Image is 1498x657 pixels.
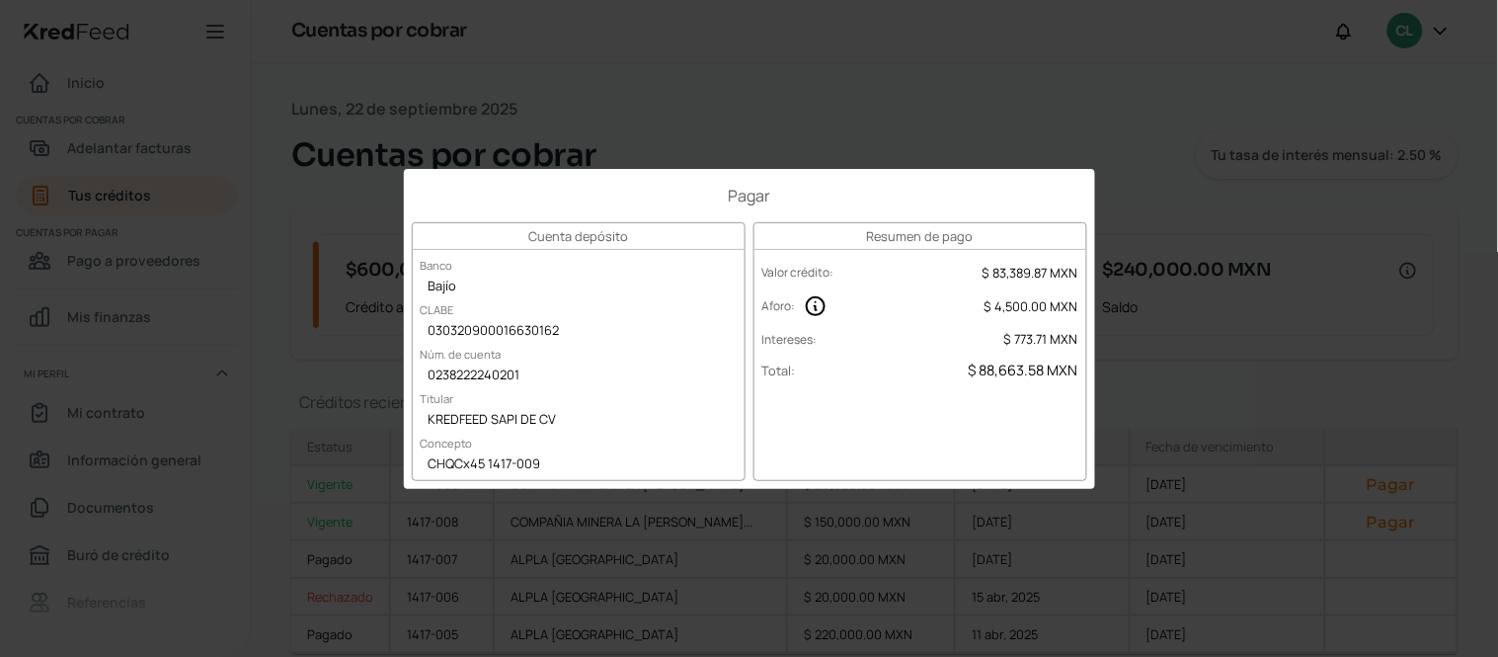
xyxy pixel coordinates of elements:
[754,223,1086,250] h3: Resumen de pago
[412,185,1087,206] h1: Pagar
[413,250,461,281] label: Banco
[413,362,745,391] div: 0238222240201
[413,428,481,458] label: Concepto
[413,317,745,347] div: 030320900016630162
[413,223,745,250] h3: Cuenta depósito
[985,297,1078,315] span: $ 4,500.00 MXN
[413,294,462,325] label: CLABE
[413,273,745,302] div: Bajío
[762,297,796,314] label: Aforo :
[413,451,745,480] div: CHQCx45 1417-009
[413,383,462,414] label: Titular
[413,339,510,370] label: Núm. de cuenta
[762,362,796,379] label: Total :
[969,361,1078,379] span: $ 88,663.58 MXN
[762,331,818,348] label: Intereses :
[413,406,745,436] div: KREDFEED SAPI DE CV
[1004,330,1078,348] span: $ 773.71 MXN
[983,264,1078,282] span: $ 83,389.87 MXN
[762,264,834,281] label: Valor crédito :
